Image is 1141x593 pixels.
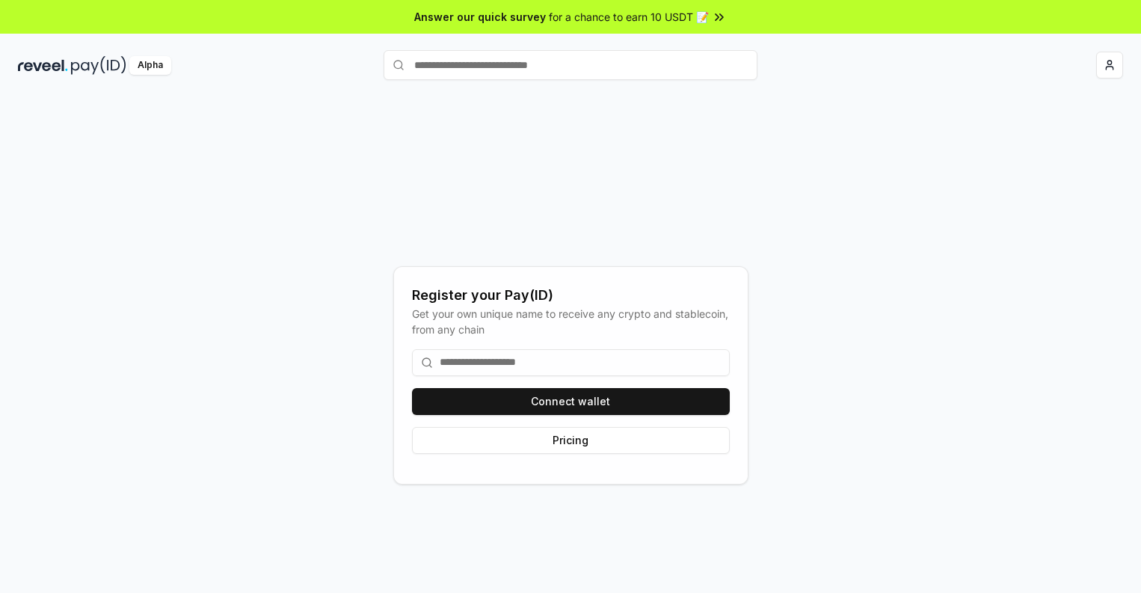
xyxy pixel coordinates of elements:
button: Pricing [412,427,730,454]
img: pay_id [71,56,126,75]
span: Answer our quick survey [414,9,546,25]
img: reveel_dark [18,56,68,75]
button: Connect wallet [412,388,730,415]
div: Get your own unique name to receive any crypto and stablecoin, from any chain [412,306,730,337]
div: Register your Pay(ID) [412,285,730,306]
span: for a chance to earn 10 USDT 📝 [549,9,709,25]
div: Alpha [129,56,171,75]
